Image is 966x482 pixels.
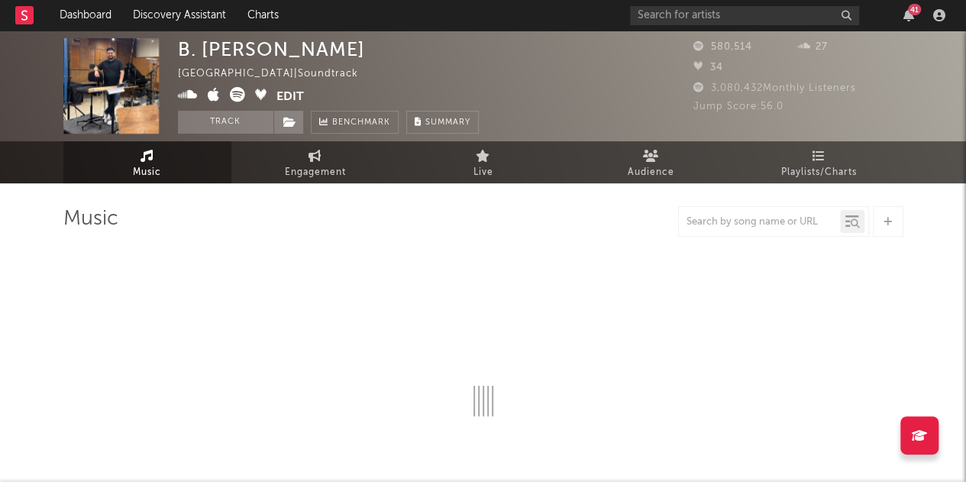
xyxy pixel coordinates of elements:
span: Playlists/Charts [781,163,857,182]
a: Audience [567,141,735,183]
span: Live [473,163,493,182]
span: Jump Score: 56.0 [693,102,783,112]
span: 3,080,432 Monthly Listeners [693,83,856,93]
span: Benchmark [332,114,390,132]
a: Benchmark [311,111,399,134]
span: Summary [425,118,470,127]
span: Music [133,163,161,182]
input: Search by song name or URL [679,216,840,228]
span: 34 [693,63,723,73]
span: 27 [798,42,828,52]
span: Audience [628,163,674,182]
input: Search for artists [630,6,859,25]
a: Music [63,141,231,183]
button: Edit [276,87,304,106]
a: Engagement [231,141,399,183]
button: Track [178,111,273,134]
a: Live [399,141,567,183]
button: Summary [406,111,479,134]
button: 41 [903,9,914,21]
div: [GEOGRAPHIC_DATA] | Soundtrack [178,65,376,83]
div: 41 [908,4,921,15]
span: 580,514 [693,42,752,52]
a: Playlists/Charts [735,141,903,183]
div: B. [PERSON_NAME] [178,38,365,60]
span: Engagement [285,163,346,182]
